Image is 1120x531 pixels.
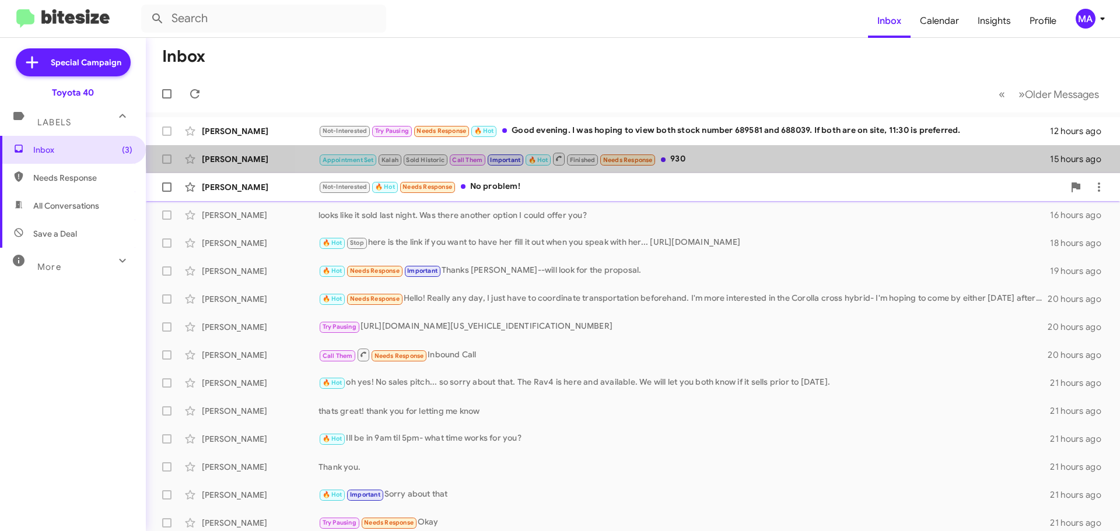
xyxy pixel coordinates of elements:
[202,433,318,445] div: [PERSON_NAME]
[141,5,386,33] input: Search
[52,87,94,99] div: Toyota 40
[1050,125,1111,137] div: 12 hours ago
[992,82,1106,106] nav: Page navigation example
[318,516,1050,529] div: Okay
[323,323,356,330] span: Try Pausing
[318,236,1050,249] div: here is the link if you want to have her fill it out when you speak with her... [URL][DOMAIN_NAME]
[323,267,342,275] span: 🔥 Hot
[350,239,364,247] span: Stop
[350,491,380,498] span: Important
[202,321,318,333] div: [PERSON_NAME]
[122,144,132,156] span: (3)
[1076,9,1095,29] div: MA
[323,379,342,386] span: 🔥 Hot
[375,183,395,191] span: 🔥 Hot
[33,172,132,184] span: Needs Response
[1019,87,1025,101] span: »
[318,376,1050,389] div: oh yes! No sales pitch... so sorry about that. The Rav4 is here and available. We will let you bo...
[911,4,968,38] a: Calendar
[350,295,400,303] span: Needs Response
[202,405,318,417] div: [PERSON_NAME]
[202,489,318,501] div: [PERSON_NAME]
[490,156,520,164] span: Important
[318,264,1050,277] div: Thanks [PERSON_NAME]--will look for the proposal.
[318,461,1050,473] div: Thank you.
[33,228,77,240] span: Save a Deal
[16,48,131,76] a: Special Campaign
[375,127,409,135] span: Try Pausing
[474,127,494,135] span: 🔥 Hot
[323,183,367,191] span: Not-Interested
[1050,237,1111,249] div: 18 hours ago
[318,432,1050,445] div: Ill be in 9am til 5pm- what time works for you?
[1048,349,1111,361] div: 20 hours ago
[51,57,121,68] span: Special Campaign
[374,352,424,360] span: Needs Response
[1066,9,1107,29] button: MA
[202,377,318,389] div: [PERSON_NAME]
[999,87,1005,101] span: «
[37,262,61,272] span: More
[318,320,1048,333] div: [URL][DOMAIN_NAME][US_VEHICLE_IDENTIFICATION_NUMBER]
[416,127,466,135] span: Needs Response
[407,267,437,275] span: Important
[323,295,342,303] span: 🔥 Hot
[37,117,71,128] span: Labels
[1050,433,1111,445] div: 21 hours ago
[868,4,911,38] a: Inbox
[1020,4,1066,38] a: Profile
[202,265,318,277] div: [PERSON_NAME]
[202,181,318,193] div: [PERSON_NAME]
[1048,321,1111,333] div: 20 hours ago
[318,347,1048,362] div: Inbound Call
[202,153,318,165] div: [PERSON_NAME]
[202,237,318,249] div: [PERSON_NAME]
[202,209,318,221] div: [PERSON_NAME]
[1025,88,1099,101] span: Older Messages
[202,517,318,529] div: [PERSON_NAME]
[33,200,99,212] span: All Conversations
[570,156,596,164] span: Finished
[992,82,1012,106] button: Previous
[318,488,1050,501] div: Sorry about that
[202,125,318,137] div: [PERSON_NAME]
[1048,293,1111,305] div: 20 hours ago
[528,156,548,164] span: 🔥 Hot
[323,352,353,360] span: Call Them
[33,144,132,156] span: Inbox
[202,293,318,305] div: [PERSON_NAME]
[1050,377,1111,389] div: 21 hours ago
[350,267,400,275] span: Needs Response
[406,156,444,164] span: Sold Historic
[318,209,1050,221] div: looks like it sold last night. Was there another option I could offer you?
[323,519,356,526] span: Try Pausing
[1012,82,1106,106] button: Next
[162,47,205,66] h1: Inbox
[402,183,452,191] span: Needs Response
[323,435,342,442] span: 🔥 Hot
[603,156,653,164] span: Needs Response
[364,519,414,526] span: Needs Response
[452,156,482,164] span: Call Them
[381,156,398,164] span: Kalah
[323,239,342,247] span: 🔥 Hot
[318,405,1050,417] div: thats great! thank you for letting me know
[1050,265,1111,277] div: 19 hours ago
[323,127,367,135] span: Not-Interested
[318,292,1048,305] div: Hello! Really any day, I just have to coordinate transportation beforehand. I'm more interested i...
[1050,153,1111,165] div: 15 hours ago
[1050,517,1111,529] div: 21 hours ago
[323,156,374,164] span: Appointment Set
[323,491,342,498] span: 🔥 Hot
[1050,489,1111,501] div: 21 hours ago
[968,4,1020,38] a: Insights
[318,180,1064,194] div: No problem!
[318,124,1050,138] div: Good evening. I was hoping to view both stock number 689581 and 688039. If both are on site, 11:3...
[318,152,1050,166] div: 930
[202,349,318,361] div: [PERSON_NAME]
[1050,405,1111,417] div: 21 hours ago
